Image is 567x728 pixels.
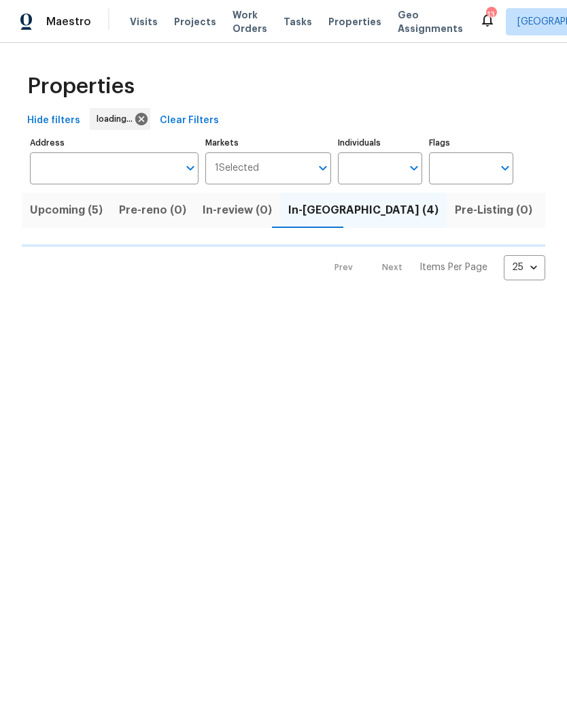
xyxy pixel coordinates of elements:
span: Clear Filters [160,112,219,129]
span: Hide filters [27,112,80,129]
span: Work Orders [233,8,267,35]
span: Tasks [283,17,312,27]
span: In-[GEOGRAPHIC_DATA] (4) [288,201,439,220]
span: Projects [174,15,216,29]
span: Geo Assignments [398,8,463,35]
span: Visits [130,15,158,29]
span: In-review (0) [203,201,272,220]
div: 25 [504,250,545,285]
span: Pre-Listing (0) [455,201,532,220]
label: Address [30,139,199,147]
button: Open [496,159,515,178]
span: Maestro [46,15,91,29]
span: loading... [97,112,138,126]
p: Items Per Page [419,261,487,274]
button: Hide filters [22,108,86,133]
button: Clear Filters [154,108,224,133]
label: Flags [429,139,513,147]
span: 1 Selected [215,163,259,174]
button: Open [405,159,424,178]
button: Open [181,159,200,178]
button: Open [313,159,332,178]
label: Individuals [338,139,422,147]
span: Properties [328,15,381,29]
label: Markets [205,139,332,147]
span: Pre-reno (0) [119,201,186,220]
span: Properties [27,80,135,93]
nav: Pagination Navigation [322,255,545,280]
div: loading... [90,108,150,130]
span: Upcoming (5) [30,201,103,220]
div: 13 [486,8,496,22]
